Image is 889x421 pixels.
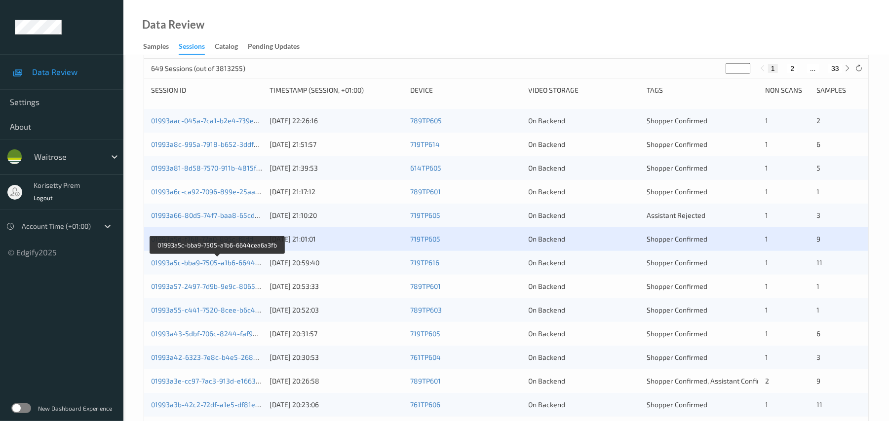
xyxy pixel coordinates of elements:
[765,116,768,125] span: 1
[817,329,821,338] span: 6
[151,140,285,148] a: 01993a8c-995a-7918-b652-3ddf8a029bce
[270,85,403,95] div: Timestamp (Session, +01:00)
[817,140,821,148] span: 6
[410,187,441,196] a: 789TP601
[817,85,861,95] div: Samples
[410,400,440,409] a: 761TP606
[151,211,285,219] a: 01993a66-80d5-74f7-baa8-65cd06cd4120
[817,400,823,409] span: 11
[647,235,707,243] span: Shopper Confirmed
[647,329,707,338] span: Shopper Confirmed
[270,163,403,173] div: [DATE] 21:39:53
[647,400,707,409] span: Shopper Confirmed
[828,64,842,73] button: 33
[765,306,768,314] span: 1
[529,187,640,197] div: On Backend
[143,41,169,54] div: Samples
[817,164,821,172] span: 5
[151,258,285,267] a: 01993a5c-bba9-7505-a1b6-6644cea6a3fb
[410,377,441,385] a: 789TP601
[410,329,440,338] a: 719TP605
[647,187,707,196] span: Shopper Confirmed
[529,352,640,362] div: On Backend
[765,282,768,290] span: 1
[765,258,768,267] span: 1
[151,235,285,243] a: 01993a5d-f768-72a0-895c-f8ddba09b05d
[410,85,522,95] div: Device
[410,116,442,125] a: 789TP605
[647,353,707,361] span: Shopper Confirmed
[817,377,821,385] span: 9
[765,211,768,219] span: 1
[151,116,286,125] a: 01993aac-045a-7ca1-b2e4-739ee483c33a
[765,235,768,243] span: 1
[647,258,707,267] span: Shopper Confirmed
[410,258,439,267] a: 719TP616
[270,281,403,291] div: [DATE] 20:53:33
[151,400,281,409] a: 01993a3b-42c2-72df-a1e5-df81e973c04f
[248,41,300,54] div: Pending Updates
[410,164,441,172] a: 614TP605
[765,353,768,361] span: 1
[817,282,820,290] span: 1
[817,235,821,243] span: 9
[151,306,286,314] a: 01993a55-c441-7520-8cee-b6c4374ad3bc
[647,140,707,148] span: Shopper Confirmed
[647,306,707,314] span: Shopper Confirmed
[529,85,640,95] div: Video Storage
[817,116,821,125] span: 2
[410,211,440,219] a: 719TP605
[248,40,309,54] a: Pending Updates
[817,187,820,196] span: 1
[270,400,403,410] div: [DATE] 20:23:06
[647,211,705,219] span: Assistant Rejected
[765,187,768,196] span: 1
[142,20,204,30] div: Data Review
[768,64,778,73] button: 1
[647,282,707,290] span: Shopper Confirmed
[529,329,640,339] div: On Backend
[807,64,819,73] button: ...
[270,187,403,197] div: [DATE] 21:17:12
[765,85,810,95] div: Non Scans
[529,400,640,410] div: On Backend
[529,234,640,244] div: On Backend
[270,234,403,244] div: [DATE] 21:01:01
[765,377,769,385] span: 2
[529,305,640,315] div: On Backend
[270,352,403,362] div: [DATE] 20:30:53
[179,40,215,55] a: Sessions
[817,306,820,314] span: 1
[270,210,403,220] div: [DATE] 21:10:20
[647,164,707,172] span: Shopper Confirmed
[215,40,248,54] a: Catalog
[151,164,282,172] a: 01993a81-8d58-7570-911b-4815f23bcf83
[817,258,823,267] span: 11
[270,305,403,315] div: [DATE] 20:52:03
[529,116,640,126] div: On Backend
[787,64,797,73] button: 2
[647,85,758,95] div: Tags
[270,329,403,339] div: [DATE] 20:31:57
[817,353,821,361] span: 3
[529,210,640,220] div: On Backend
[529,140,640,149] div: On Backend
[529,258,640,268] div: On Backend
[817,211,821,219] span: 3
[270,116,403,126] div: [DATE] 22:26:16
[151,282,288,290] a: 01993a57-2497-7d9b-9e9c-80654a780806
[765,140,768,148] span: 1
[765,329,768,338] span: 1
[215,41,238,54] div: Catalog
[410,140,440,148] a: 719TP614
[151,85,263,95] div: Session ID
[765,164,768,172] span: 1
[179,41,205,55] div: Sessions
[151,377,283,385] a: 01993a3e-cc97-7ac3-913d-e1663bb59702
[410,235,440,243] a: 719TP605
[647,377,773,385] span: Shopper Confirmed, Assistant Confirmed
[410,282,441,290] a: 789TP601
[410,306,442,314] a: 789TP603
[270,376,403,386] div: [DATE] 20:26:58
[270,258,403,268] div: [DATE] 20:59:40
